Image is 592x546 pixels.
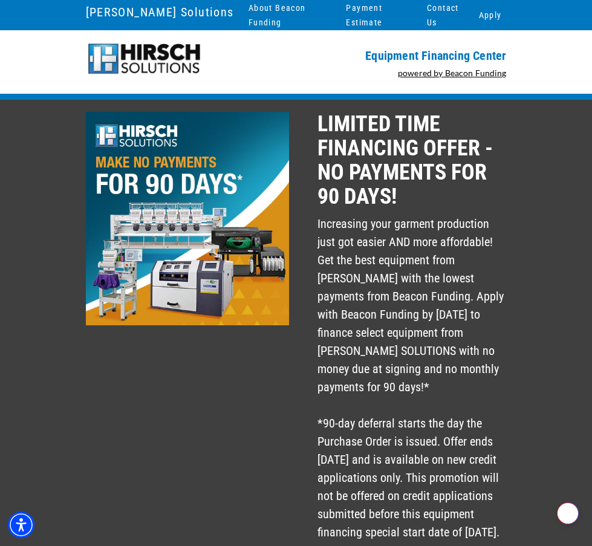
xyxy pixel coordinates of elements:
img: 2508-Hirsch-90-Days-No-Payments-EFC-Imagery.jpg [86,112,289,325]
p: LIMITED TIME FINANCING OFFER - NO PAYMENTS FOR 90 DAYS! [317,112,507,209]
img: Hirsch-logo-55px.png [86,42,203,76]
a: [PERSON_NAME] Solutions [86,2,234,22]
p: Equipment Financing Center [304,48,507,63]
a: powered by Beacon Funding [398,68,507,78]
div: Accessibility Menu [8,512,34,538]
p: Increasing your garment production just got easier AND more affordable! Get the best equipment fr... [317,215,507,541]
